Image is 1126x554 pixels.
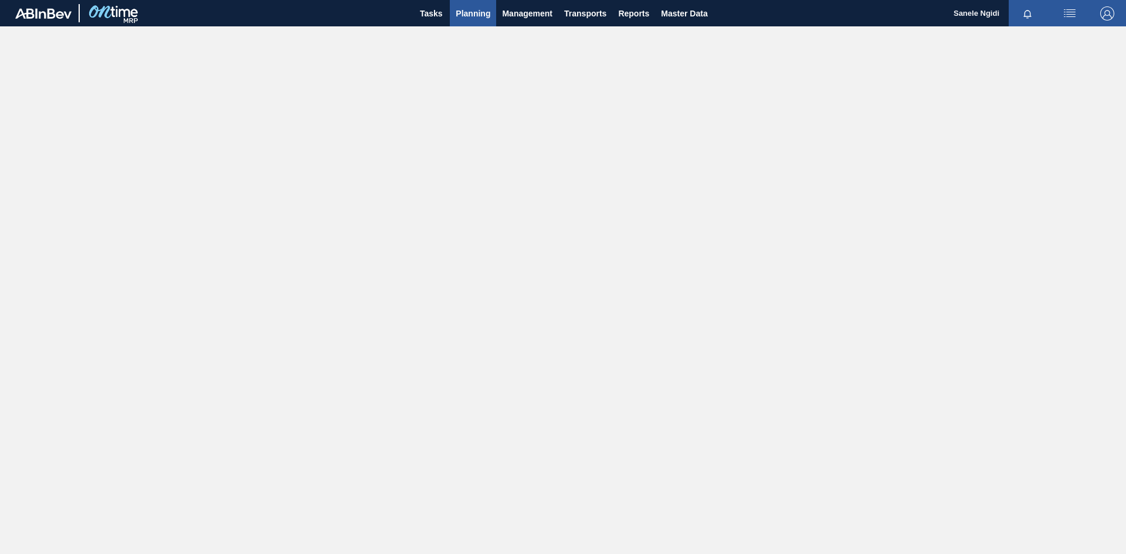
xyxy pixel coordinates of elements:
[418,6,444,21] span: Tasks
[1100,6,1114,21] img: Logout
[1009,5,1046,22] button: Notifications
[502,6,552,21] span: Management
[15,8,72,19] img: TNhmsLtSVTkK8tSr43FrP2fwEKptu5GPRR3wAAAABJRU5ErkJggg==
[456,6,490,21] span: Planning
[564,6,606,21] span: Transports
[618,6,649,21] span: Reports
[1063,6,1077,21] img: userActions
[661,6,707,21] span: Master Data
